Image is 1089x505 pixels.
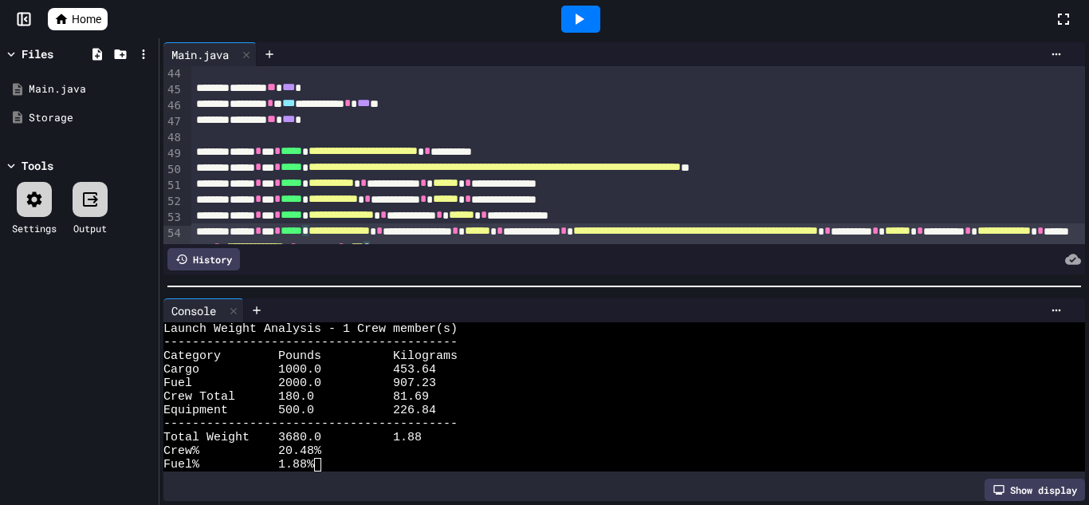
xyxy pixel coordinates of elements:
span: Category Pounds Kilograms [163,349,458,363]
div: 49 [163,146,183,162]
span: Home [72,11,101,27]
div: Main.java [163,42,257,66]
div: Files [22,45,53,62]
div: Output [73,221,107,235]
span: ----------------------------------------- [163,417,458,431]
span: Total Weight 3680.0 1.88 [163,431,422,444]
div: Tools [22,157,53,174]
span: ----------------------------------------- [163,336,458,349]
div: Main.java [29,81,153,97]
div: Show display [985,479,1085,501]
div: 50 [163,162,183,178]
span: Launch Weight Analysis - 1 Crew member(s) [163,322,458,336]
div: Console [163,302,224,319]
div: Settings [12,221,57,235]
div: Main.java [163,46,237,63]
span: Fuel 2000.0 907.23 [163,377,436,390]
span: Fuel% 1.88% [163,458,314,471]
div: 46 [163,98,183,114]
div: Console [163,298,244,322]
div: 48 [163,130,183,146]
div: 53 [163,210,183,226]
div: 52 [163,194,183,210]
span: Crew% 20.48% [163,444,321,458]
div: 47 [163,114,183,130]
div: Storage [29,110,153,126]
div: 45 [163,82,183,98]
span: Equipment 500.0 226.84 [163,404,436,417]
span: Cargo 1000.0 453.64 [163,363,436,377]
div: History [167,248,240,270]
span: Crew Total 180.0 81.69 [163,390,429,404]
div: 44 [163,66,183,82]
div: 54 [163,226,183,258]
a: Home [48,8,108,30]
div: 51 [163,178,183,194]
